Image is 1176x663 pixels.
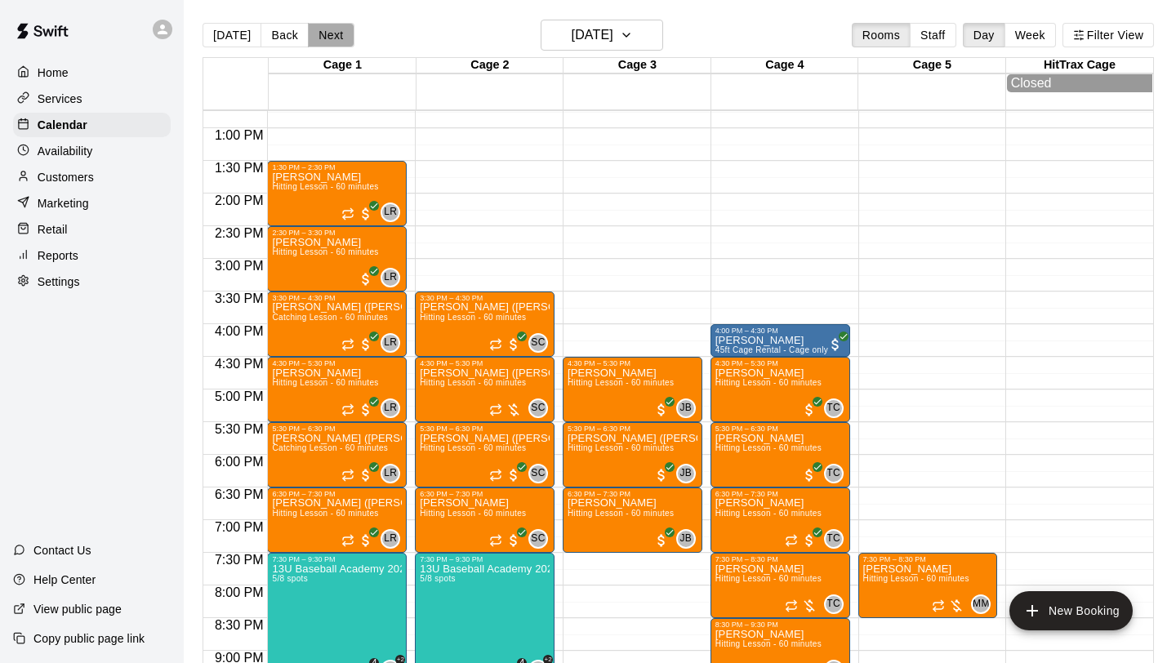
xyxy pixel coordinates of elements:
span: SC [531,531,545,547]
span: Hitting Lesson - 60 minutes [568,443,674,452]
div: Reports [13,243,171,268]
span: All customers have paid [358,467,374,483]
div: Leo Rojas [381,398,400,418]
div: 6:30 PM – 7:30 PM [568,490,697,498]
div: 3:30 PM – 4:30 PM [272,294,402,302]
a: Customers [13,165,171,189]
div: Santiago Chirino [528,398,548,418]
span: JB [679,400,692,416]
span: 4:00 PM [211,324,268,338]
span: LR [384,465,397,482]
span: 1:00 PM [211,128,268,142]
span: LR [384,335,397,351]
span: 4:30 PM [211,357,268,371]
span: All customers have paid [358,206,374,222]
span: Santiago Chirino [535,529,548,549]
div: 7:30 PM – 8:30 PM: Hitting Lesson - 60 minutes [710,553,850,618]
div: 5:30 PM – 6:30 PM: Catching Lesson - 60 minutes [267,422,407,487]
span: 45ft Cage Rental - Cage only [715,345,828,354]
div: 5:30 PM – 6:30 PM [568,425,697,433]
span: 1:30 PM [211,161,268,175]
div: 6:30 PM – 7:30 PM: Hitting Lesson - 60 minutes [415,487,555,553]
div: 2:30 PM – 3:30 PM [272,229,402,237]
a: Settings [13,269,171,294]
span: 5/8 spots filled [272,574,308,583]
p: Copy public page link [33,630,145,647]
h6: [DATE] [572,24,613,47]
span: Recurring event [785,534,798,547]
a: Retail [13,217,171,242]
div: Leo Rojas [381,529,400,549]
div: Leo Rojas [381,333,400,353]
div: 4:00 PM – 4:30 PM: Adriel Torres [710,324,850,357]
span: Hitting Lesson - 60 minutes [568,378,674,387]
span: SC [531,400,545,416]
div: Tristen Carranza [824,464,844,483]
div: Cage 5 [858,58,1006,73]
p: Availability [38,143,93,159]
div: Marketing [13,191,171,216]
span: Hitting Lesson - 60 minutes [715,378,822,387]
span: Hitting Lesson - 60 minutes [420,443,526,452]
span: Catching Lesson - 60 minutes [272,443,388,452]
p: View public page [33,601,122,617]
div: 4:30 PM – 5:30 PM: Hitting Lesson - 60 minutes [415,357,555,422]
div: 2:30 PM – 3:30 PM: Hitting Lesson - 60 minutes [267,226,407,291]
span: Catching Lesson - 60 minutes [272,313,388,322]
div: Tristen Carranza [824,529,844,549]
p: Calendar [38,117,87,133]
div: 3:30 PM – 4:30 PM [420,294,550,302]
span: Tristen Carranza [831,464,844,483]
div: 4:00 PM – 4:30 PM [715,327,845,335]
span: Jose Bermudez [683,529,696,549]
span: Recurring event [489,338,502,351]
a: Home [13,60,171,85]
span: JB [679,531,692,547]
span: Hitting Lesson - 60 minutes [568,509,674,518]
div: 1:30 PM – 2:30 PM [272,163,402,171]
span: All customers have paid [358,402,374,418]
span: SC [531,465,545,482]
span: All customers have paid [827,336,844,353]
span: All customers have paid [801,532,817,549]
span: Recurring event [489,534,502,547]
div: 1:30 PM – 2:30 PM: Hitting Lesson - 60 minutes [267,161,407,226]
div: 3:30 PM – 4:30 PM: Catching Lesson - 60 minutes [267,291,407,357]
span: Hitting Lesson - 60 minutes [715,509,822,518]
span: All customers have paid [506,467,522,483]
button: Filter View [1062,23,1154,47]
div: 5:30 PM – 6:30 PM: Hitting Lesson - 60 minutes [415,422,555,487]
span: Recurring event [341,207,354,220]
span: Hitting Lesson - 60 minutes [863,574,969,583]
span: LR [384,204,397,220]
span: All customers have paid [358,271,374,287]
span: Leo Rojas [387,529,400,549]
span: Leo Rojas [387,268,400,287]
span: TC [826,465,840,482]
span: Santiago Chirino [535,464,548,483]
span: Hitting Lesson - 60 minutes [272,182,378,191]
div: 4:30 PM – 5:30 PM: Hannah Hager [710,357,850,422]
a: Services [13,87,171,111]
span: Hitting Lesson - 60 minutes [420,378,526,387]
span: Leo Rojas [387,398,400,418]
div: Calendar [13,113,171,137]
button: Back [261,23,309,47]
span: 2:00 PM [211,194,268,207]
span: All customers have paid [358,532,374,549]
span: Recurring event [341,469,354,482]
div: Leo Rojas [381,202,400,222]
a: Availability [13,139,171,163]
span: Recurring event [489,469,502,482]
span: All customers have paid [801,467,817,483]
span: Hitting Lesson - 60 minutes [420,509,526,518]
span: Recurring event [932,599,945,612]
span: 7:00 PM [211,520,268,534]
button: Rooms [852,23,911,47]
p: Reports [38,247,78,264]
div: 7:30 PM – 9:30 PM [272,555,402,563]
div: Cage 1 [269,58,416,73]
button: Staff [910,23,956,47]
